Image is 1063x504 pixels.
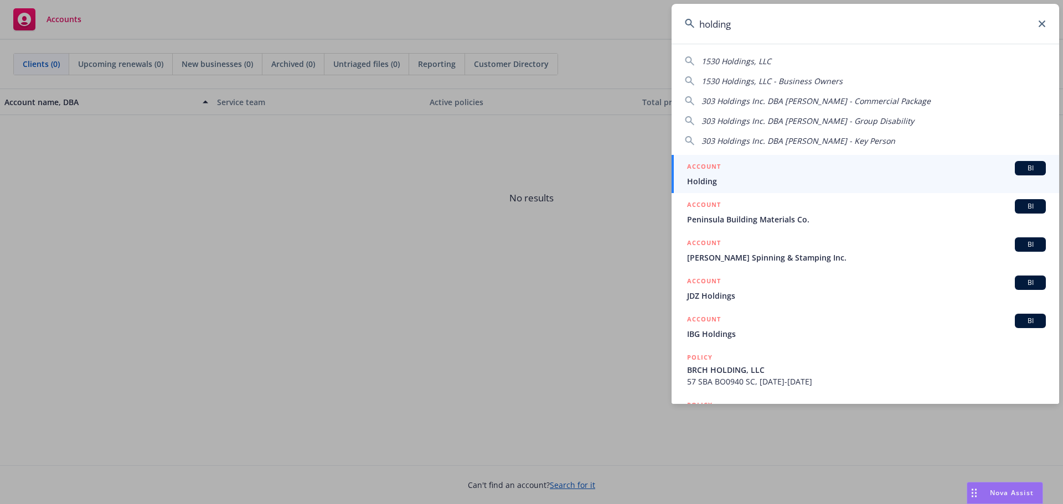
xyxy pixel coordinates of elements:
span: BI [1019,201,1041,211]
span: Nova Assist [990,488,1034,497]
span: 303 Holdings Inc. DBA [PERSON_NAME] - Group Disability [701,116,914,126]
h5: ACCOUNT [687,237,721,251]
span: 303 Holdings Inc. DBA [PERSON_NAME] - Key Person [701,136,895,146]
span: 303 Holdings Inc. DBA [PERSON_NAME] - Commercial Package [701,96,931,106]
h5: POLICY [687,399,713,411]
span: BI [1019,278,1041,288]
div: Drag to move [967,482,981,503]
a: ACCOUNTBIJDZ Holdings [672,269,1059,308]
span: 57 SBA BO0940 SC, [DATE]-[DATE] [687,376,1046,387]
a: ACCOUNTBIHolding [672,155,1059,193]
a: ACCOUNTBIPeninsula Building Materials Co. [672,193,1059,231]
a: POLICY [672,393,1059,441]
a: ACCOUNTBIIBG Holdings [672,308,1059,346]
span: [PERSON_NAME] Spinning & Stamping Inc. [687,252,1046,263]
span: BI [1019,163,1041,173]
input: Search... [672,4,1059,44]
span: JDZ Holdings [687,290,1046,302]
button: Nova Assist [967,482,1043,504]
a: ACCOUNTBI[PERSON_NAME] Spinning & Stamping Inc. [672,231,1059,269]
h5: ACCOUNT [687,276,721,289]
a: POLICYBRCH HOLDING, LLC57 SBA BO0940 SC, [DATE]-[DATE] [672,346,1059,393]
h5: ACCOUNT [687,314,721,327]
span: IBG Holdings [687,328,1046,340]
span: BRCH HOLDING, LLC [687,364,1046,376]
span: BI [1019,316,1041,326]
span: 1530 Holdings, LLC [701,56,771,66]
h5: ACCOUNT [687,161,721,174]
h5: ACCOUNT [687,199,721,212]
h5: POLICY [687,352,713,363]
span: BI [1019,240,1041,250]
span: Peninsula Building Materials Co. [687,214,1046,225]
span: 1530 Holdings, LLC - Business Owners [701,76,843,86]
span: Holding [687,175,1046,187]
